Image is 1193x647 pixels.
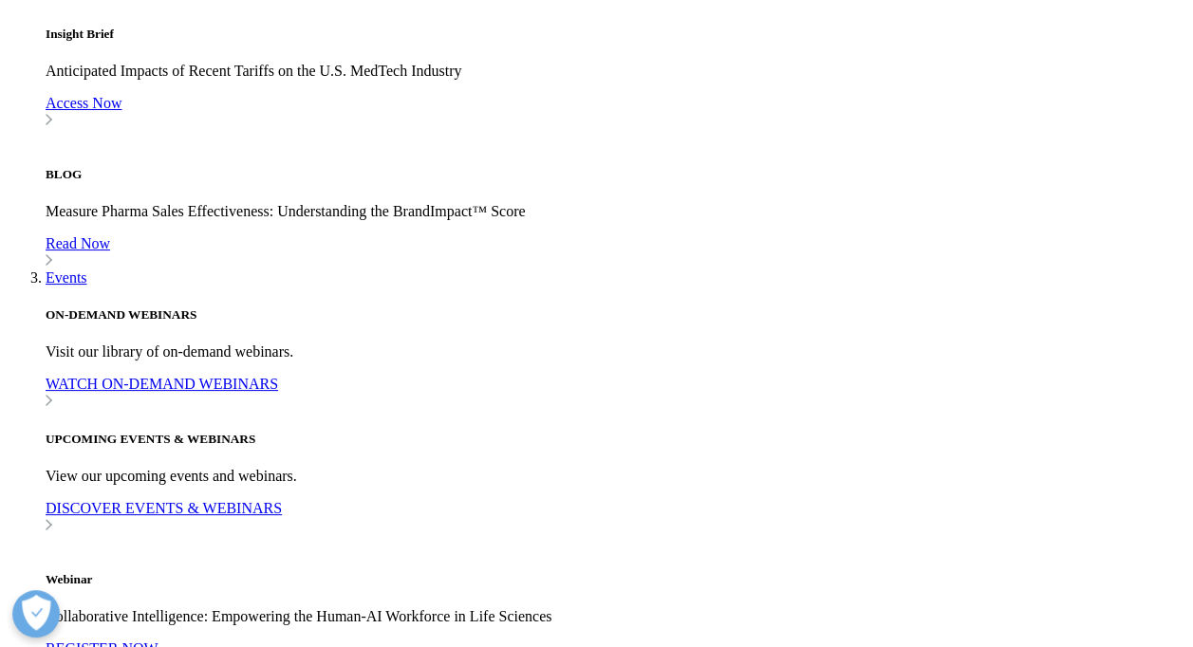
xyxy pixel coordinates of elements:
[46,432,1185,447] h5: UPCOMING EVENTS & WEBINARS
[46,343,1185,360] p: Visit our library of on-demand webinars.
[46,269,87,286] a: Events
[46,376,1185,410] a: WATCH ON-DEMAND WEBINARS
[46,95,1185,129] a: Access Now
[46,608,1185,625] p: Collaborative Intelligence: Empowering the Human-AI Workforce in Life Sciences
[46,203,1185,220] p: Measure Pharma Sales Effectiveness: Understanding the BrandImpact™ Score
[46,468,1185,485] p: View our upcoming events and webinars.
[12,590,60,638] button: Open Preferences
[46,307,1185,323] h5: ON-DEMAND WEBINARS
[46,572,1185,587] h5: Webinar
[46,235,1185,269] a: Read Now
[46,27,1185,42] h5: Insight Brief
[46,63,1185,80] p: Anticipated Impacts of Recent Tariffs on the U.S. MedTech Industry
[46,167,1185,182] h5: BLOG
[46,500,1185,534] a: DISCOVER EVENTS & WEBINARS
